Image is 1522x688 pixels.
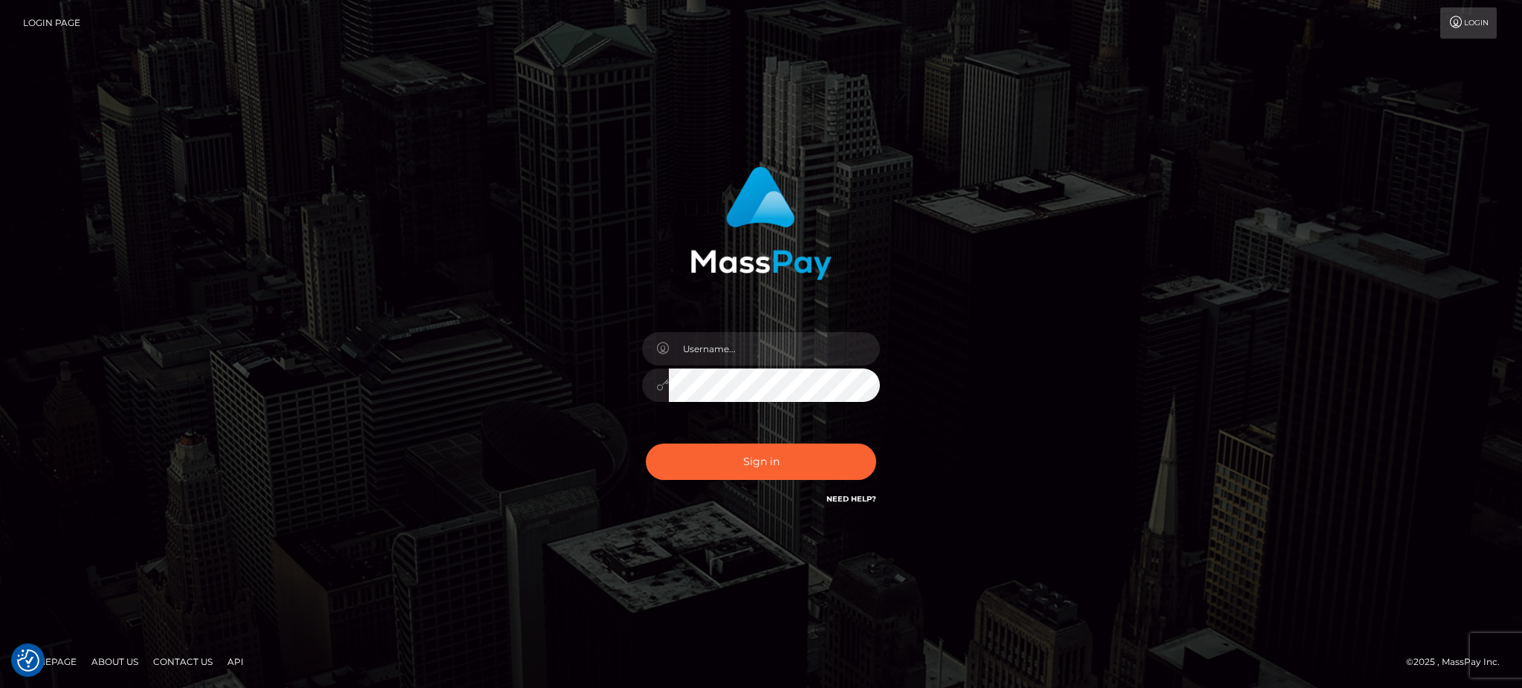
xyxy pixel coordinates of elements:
a: Login Page [23,7,80,39]
a: Login [1440,7,1497,39]
a: About Us [85,650,144,673]
a: Contact Us [147,650,218,673]
button: Consent Preferences [17,649,39,672]
img: Revisit consent button [17,649,39,672]
img: MassPay Login [690,166,832,280]
button: Sign in [646,444,876,480]
div: © 2025 , MassPay Inc. [1406,654,1511,670]
a: API [221,650,250,673]
a: Homepage [16,650,82,673]
input: Username... [669,332,880,366]
a: Need Help? [826,494,876,504]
